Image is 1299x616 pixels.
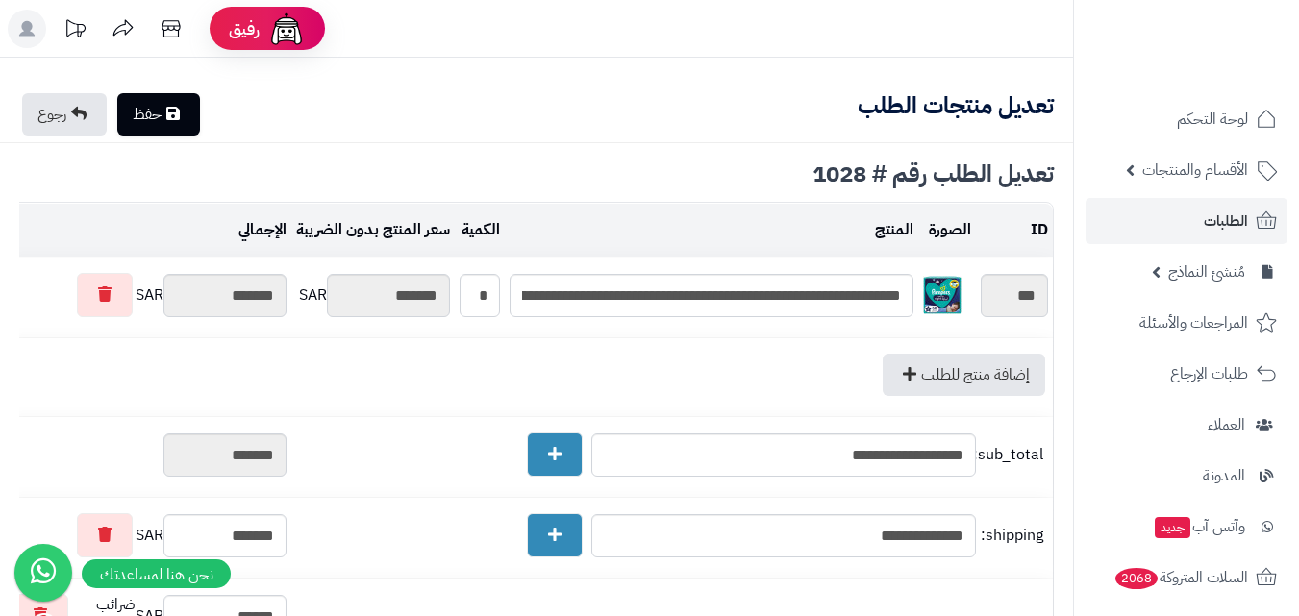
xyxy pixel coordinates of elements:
span: رفيق [229,17,260,40]
span: وآتس آب [1153,513,1245,540]
div: SAR [296,274,450,317]
a: المراجعات والأسئلة [1086,300,1287,346]
td: الإجمالي [5,204,291,257]
span: طلبات الإرجاع [1170,360,1248,387]
td: ID [976,204,1053,257]
span: لوحة التحكم [1177,106,1248,133]
a: حفظ [117,93,200,136]
a: طلبات الإرجاع [1086,351,1287,397]
span: السلات المتروكة [1113,564,1248,591]
div: SAR [10,273,287,317]
span: مُنشئ النماذج [1168,259,1245,285]
td: الصورة [918,204,976,257]
div: تعديل الطلب رقم # 1028 [19,162,1054,185]
span: sub_total: [981,444,1043,466]
span: المدونة [1203,462,1245,489]
a: وآتس آبجديد [1086,504,1287,550]
td: سعر المنتج بدون الضريبة [291,204,455,257]
div: SAR [10,513,287,557]
span: جديد [1155,517,1190,538]
span: العملاء [1208,411,1245,438]
img: logo-2.png [1168,54,1281,94]
a: رجوع [22,93,107,136]
a: لوحة التحكم [1086,96,1287,142]
a: السلات المتروكة2068 [1086,554,1287,601]
td: الكمية [455,204,505,257]
a: الطلبات [1086,198,1287,244]
img: ai-face.png [267,10,306,48]
span: الطلبات [1204,208,1248,234]
a: المدونة [1086,453,1287,499]
span: 2068 [1115,568,1158,589]
span: الأقسام والمنتجات [1142,157,1248,184]
b: تعديل منتجات الطلب [858,88,1054,123]
a: العملاء [1086,402,1287,448]
a: تحديثات المنصة [51,10,99,53]
a: إضافة منتج للطلب [883,354,1045,396]
span: المراجعات والأسئلة [1139,309,1248,336]
img: 68689066ba4f279dd39a7f6a2da8d1e81a7-40x40.jpeg [923,276,962,314]
td: المنتج [505,204,918,257]
span: shipping: [981,525,1043,547]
